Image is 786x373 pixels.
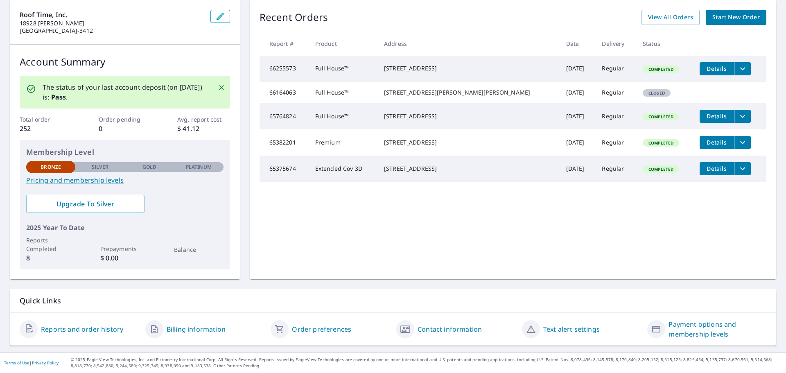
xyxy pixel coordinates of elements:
[292,324,351,334] a: Order preferences
[384,88,553,97] div: [STREET_ADDRESS][PERSON_NAME][PERSON_NAME]
[309,156,377,182] td: Extended Cov 3D
[20,10,204,20] p: Roof Time, Inc.
[595,103,636,129] td: Regular
[309,56,377,82] td: Full House™
[260,56,309,82] td: 66255573
[43,82,208,102] p: The status of your last account deposit (on [DATE]) is: .
[177,115,230,124] p: Avg. report cost
[216,82,227,93] button: Close
[560,56,596,82] td: [DATE]
[26,236,75,253] p: Reports Completed
[705,138,729,146] span: Details
[20,27,204,34] p: [GEOGRAPHIC_DATA]-3412
[700,136,734,149] button: detailsBtn-65382201
[560,156,596,182] td: [DATE]
[560,103,596,129] td: [DATE]
[644,166,678,172] span: Completed
[705,165,729,172] span: Details
[177,124,230,133] p: $ 41.12
[705,65,729,72] span: Details
[260,103,309,129] td: 65764824
[4,360,59,365] p: |
[100,253,149,263] p: $ 0.00
[706,10,766,25] a: Start New Order
[26,253,75,263] p: 8
[560,32,596,56] th: Date
[20,296,766,306] p: Quick Links
[20,20,204,27] p: 18928 [PERSON_NAME]
[700,110,734,123] button: detailsBtn-65764824
[260,10,328,25] p: Recent Orders
[142,163,156,171] p: Gold
[260,129,309,156] td: 65382201
[712,12,760,23] span: Start New Order
[309,129,377,156] td: Premium
[41,324,123,334] a: Reports and order history
[260,82,309,103] td: 66164063
[186,163,212,171] p: Platinum
[734,62,751,75] button: filesDropdownBtn-66255573
[4,360,29,366] a: Terms of Use
[92,163,109,171] p: Silver
[734,136,751,149] button: filesDropdownBtn-65382201
[384,138,553,147] div: [STREET_ADDRESS]
[644,114,678,120] span: Completed
[734,110,751,123] button: filesDropdownBtn-65764824
[636,32,693,56] th: Status
[734,162,751,175] button: filesDropdownBtn-65375674
[644,90,670,96] span: Closed
[595,82,636,103] td: Regular
[71,357,782,369] p: © 2025 Eagle View Technologies, Inc. and Pictometry International Corp. All Rights Reserved. Repo...
[167,324,226,334] a: Billing information
[309,82,377,103] td: Full House™
[100,244,149,253] p: Prepayments
[669,319,766,339] a: Payment options and membership levels
[384,64,553,72] div: [STREET_ADDRESS]
[20,115,72,124] p: Total order
[32,360,59,366] a: Privacy Policy
[41,163,61,171] p: Bronze
[174,245,223,254] p: Balance
[644,66,678,72] span: Completed
[648,12,693,23] span: View All Orders
[384,112,553,120] div: [STREET_ADDRESS]
[595,56,636,82] td: Regular
[260,156,309,182] td: 65375674
[26,175,224,185] a: Pricing and membership levels
[26,223,224,233] p: 2025 Year To Date
[33,199,138,208] span: Upgrade To Silver
[700,62,734,75] button: detailsBtn-66255573
[560,129,596,156] td: [DATE]
[705,112,729,120] span: Details
[700,162,734,175] button: detailsBtn-65375674
[309,103,377,129] td: Full House™
[595,156,636,182] td: Regular
[543,324,600,334] a: Text alert settings
[99,115,151,124] p: Order pending
[641,10,700,25] a: View All Orders
[260,32,309,56] th: Report #
[384,165,553,173] div: [STREET_ADDRESS]
[26,147,224,158] p: Membership Level
[20,124,72,133] p: 252
[20,54,230,69] p: Account Summary
[644,140,678,146] span: Completed
[309,32,377,56] th: Product
[418,324,482,334] a: Contact information
[377,32,560,56] th: Address
[51,93,66,102] b: Pass
[595,129,636,156] td: Regular
[560,82,596,103] td: [DATE]
[26,195,145,213] a: Upgrade To Silver
[595,32,636,56] th: Delivery
[99,124,151,133] p: 0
